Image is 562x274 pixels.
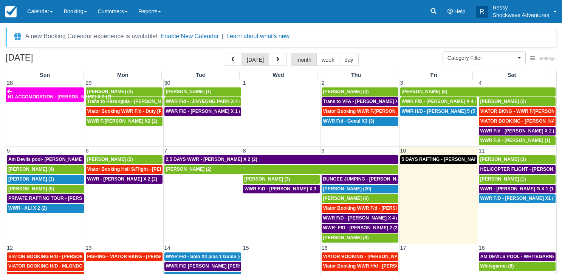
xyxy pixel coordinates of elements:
a: WWR F\D - [PERSON_NAME] X 3 (3) [243,185,320,194]
a: [PERSON_NAME] (5) [7,185,84,194]
span: [PERSON_NAME] (3) [480,157,526,162]
a: WWR F/D - [PERSON_NAME] X1 (1) [479,194,556,203]
button: day [339,53,358,66]
a: [PERSON_NAME] (20) [322,185,398,194]
span: 4 [478,80,483,86]
span: Viator Booking WWR H/d - [PERSON_NAME] X 4 (4) [323,263,436,269]
a: 2,5 DAYS WWR - [PERSON_NAME] X 2 (2) [164,155,398,164]
a: WWR F/D - [PERSON_NAME] X 4 (4) [400,97,477,106]
span: Trans to Kazungula - [PERSON_NAME] x 1 (2) [87,99,187,104]
img: checkfront-main-nav-mini-logo.png [5,6,17,17]
a: [PERSON_NAME] (2) [479,97,556,106]
span: WWR F/D - [PERSON_NAME] X 1 (1) [166,109,245,114]
a: [PERSON_NAME] (3) [243,175,320,184]
button: Category Filter [443,51,526,64]
a: [PERSON_NAME] (2) [86,87,163,97]
a: [PERSON_NAME] (1) [479,175,556,184]
span: WWR F/D - [PERSON_NAME] X1 (1) [480,196,558,201]
span: [PERSON_NAME] (5) [402,89,447,94]
span: WWR F/D - [PERSON_NAME] X 4 (4) [323,215,402,221]
a: FISHING - VIATOR BKNG - [PERSON_NAME] 2 (2) [86,252,163,262]
a: WWR F/D - [PERSON_NAME] X 4 (4) [322,214,398,223]
a: N1 ACCOMODATION - [PERSON_NAME] X 2 (2) [6,87,84,102]
span: WWR F/D - [PERSON_NAME] X 4 (4) [402,99,481,104]
a: [PERSON_NAME] (2) [322,87,398,97]
span: N1 ACCOMODATION - [PERSON_NAME] X 2 (2) [8,94,111,100]
span: WWR F/D [PERSON_NAME] [PERSON_NAME] GROVVE X2 (1) [166,263,302,269]
span: Am Devils pool- [PERSON_NAME] X 2 (2) [8,157,99,162]
a: WWR F/d - [PERSON_NAME] X 2 (2) [479,127,556,136]
a: VIATOR BKNG - WWR F/[PERSON_NAME] 3 (3) [479,107,556,116]
a: [PERSON_NAME] (2) [86,155,163,164]
a: BUNGEE JUMPING - [PERSON_NAME] 2 (2) [322,175,398,184]
span: [PERSON_NAME] (2) [323,89,369,94]
span: | [222,33,223,39]
a: WWR F/d - [PERSON_NAME] (1) [479,136,556,145]
span: VIATOR BOOKING H/D - MLONDOLOZI MAHLENGENI X 4 (4) [8,263,141,269]
span: [PERSON_NAME] (2) [87,157,133,162]
a: WWR F/d - :JINYEONG PARK X 4 (4) [164,97,241,106]
a: WWR F/d - Solo X4 plus 1 Guide (4) [164,252,241,262]
span: 5 [6,148,11,154]
span: [PERSON_NAME] (4) [323,235,369,240]
span: FISHING - VIATOR BKNG - [PERSON_NAME] 2 (2) [87,254,196,259]
span: BUNGEE JUMPING - [PERSON_NAME] 2 (2) [323,176,419,182]
span: WWR F/d - [PERSON_NAME] (1) [480,138,551,143]
span: PRIVATE RAFTING TOUR - [PERSON_NAME] X 5 (5) [8,196,122,201]
span: 11 [478,148,486,154]
a: WWR F/d - Goeul X3 (3) [322,117,398,126]
a: Viator Booking WWR F/d - Duty [PERSON_NAME] 2 (2) [86,107,163,116]
span: WWR - [PERSON_NAME] X 2 (2) [87,176,158,182]
span: 10 [399,148,407,154]
a: Viator Booking WWR F/d - [PERSON_NAME] [PERSON_NAME] X2 (2) [322,204,398,213]
span: 2,5 DAYS WWR - [PERSON_NAME] X 2 (2) [166,157,257,162]
span: [PERSON_NAME] (2) [166,167,212,172]
a: HELICOPTER FLIGHT - [PERSON_NAME] G X 1 (1) [479,165,556,174]
span: 17 [399,245,407,251]
span: WWR F/d - [PERSON_NAME] X 2 (2) [480,128,559,134]
span: [PERSON_NAME] (1) [8,176,54,182]
div: A new Booking Calendar experience is available! [25,32,158,41]
span: 29 [85,80,93,86]
span: 28 [6,80,14,86]
span: VIATOR BOOKING H/D - [PERSON_NAME] 2 (2) [8,254,111,259]
a: WWR - [PERSON_NAME] X 2 (2) [86,175,163,184]
button: week [316,53,340,66]
span: 1 [242,80,247,86]
span: 30 [164,80,171,86]
span: WWR F/d - Solo X4 plus 1 Guide (4) [166,254,243,259]
button: [DATE] [242,53,269,66]
span: [PERSON_NAME] (6) [323,196,369,201]
span: 14 [164,245,171,251]
span: Help [454,8,466,14]
span: Viator Booking WWR F/d - Duty [PERSON_NAME] 2 (2) [87,109,207,114]
p: Ressy [492,4,549,11]
span: Wed [272,72,284,78]
a: AM DEVILS POOL - WHITEGARNET X4 (4) [479,252,556,262]
div: R [476,6,488,18]
a: Whitegarnet (8) [479,262,556,271]
span: [PERSON_NAME] (3) [245,176,290,182]
a: [PERSON_NAME] (3) [479,155,556,164]
span: 15 [242,245,250,251]
span: 3 [399,80,404,86]
span: [PERSON_NAME] (1) [480,176,526,182]
button: Settings [526,53,560,64]
span: WWR- F/D - [PERSON_NAME] 2 (2) [323,225,399,230]
a: [PERSON_NAME] (4) [7,165,84,174]
span: Fri [430,72,437,78]
span: Settings [539,56,556,61]
button: Enable New Calendar [161,33,219,40]
span: [PERSON_NAME] (4) [8,167,54,172]
a: Viator Booking WWR F/[PERSON_NAME] X 2 (2) [322,107,398,116]
p: Shockwave Adventures [492,11,549,19]
button: month [291,53,317,66]
span: WWR - [PERSON_NAME] G X 1 (1) [480,186,555,191]
span: 16 [321,245,328,251]
a: WWR F/D [PERSON_NAME] [PERSON_NAME] GROVVE X2 (1) [164,262,241,271]
span: 7 [164,148,168,154]
a: WWR- F/D - [PERSON_NAME] 2 (2) [322,224,398,233]
span: 2 [321,80,325,86]
a: WWR H/D - [PERSON_NAME] 5 (5) [400,107,477,116]
span: Thu [351,72,361,78]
